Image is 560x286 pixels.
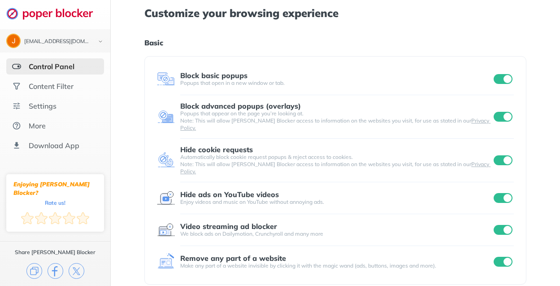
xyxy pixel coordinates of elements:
[180,161,491,175] a: Privacy Policy.
[13,180,97,197] div: Enjoying [PERSON_NAME] Blocker?
[6,7,103,20] img: logo-webpage.svg
[180,254,286,262] div: Remove any part of a website
[180,117,491,131] a: Privacy Policy.
[180,110,492,132] div: Popups that appear on the page you’re looking at. Note: This will allow [PERSON_NAME] Blocker acc...
[29,101,56,110] div: Settings
[12,101,21,110] img: settings.svg
[180,190,279,198] div: Hide ads on YouTube videos
[24,39,91,45] div: x420luigi@gmail.com
[12,62,21,71] img: features-selected.svg
[180,154,492,175] div: Automatically block cookie request popups & reject access to cookies. Note: This will allow [PERS...
[180,222,277,230] div: Video streaming ad blocker
[29,141,79,150] div: Download App
[29,62,74,71] div: Control Panel
[180,102,301,110] div: Block advanced popups (overlays)
[180,79,492,87] div: Popups that open in a new window or tab.
[29,121,46,130] div: More
[144,37,526,48] h1: Basic
[69,263,84,279] img: x.svg
[144,7,526,19] h1: Customize your browsing experience
[45,201,65,205] div: Rate us!
[12,121,21,130] img: about.svg
[180,71,247,79] div: Block basic popups
[29,82,74,91] div: Content Filter
[180,198,492,206] div: Enjoy videos and music on YouTube without annoying ads.
[7,35,20,47] img: ACg8ocKlkAVqTx7m3H_NCHHleoagX6DOWSBqcuolhOxVUYoBLODxgA=s96-c
[180,145,253,154] div: Hide cookie requests
[180,230,492,238] div: We block ads on Dailymotion, Crunchyroll and many more
[157,253,175,271] img: feature icon
[157,221,175,239] img: feature icon
[180,262,492,269] div: Make any part of a website invisible by clicking it with the magic wand (ads, buttons, images and...
[12,82,21,91] img: social.svg
[157,189,175,207] img: feature icon
[157,108,175,126] img: feature icon
[12,141,21,150] img: download-app.svg
[95,37,106,46] img: chevron-bottom-black.svg
[157,70,175,88] img: feature icon
[26,263,42,279] img: copy.svg
[157,151,175,169] img: feature icon
[48,263,63,279] img: facebook.svg
[15,249,96,256] div: Share [PERSON_NAME] Blocker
